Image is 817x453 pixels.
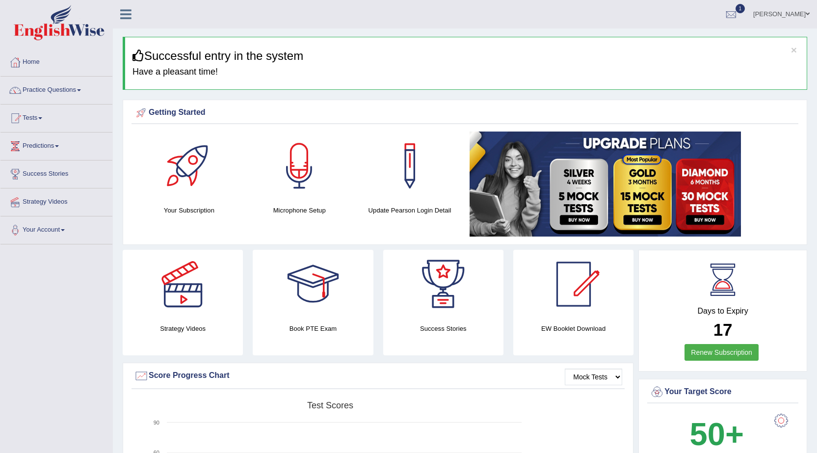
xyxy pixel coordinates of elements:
b: 17 [713,320,733,339]
div: Getting Started [134,106,796,120]
a: Home [0,49,112,73]
h4: Have a pleasant time! [132,67,799,77]
text: 90 [154,420,159,426]
h4: Update Pearson Login Detail [360,205,460,215]
a: Predictions [0,133,112,157]
div: Score Progress Chart [134,369,622,383]
a: Practice Questions [0,77,112,101]
a: Your Account [0,216,112,241]
a: Success Stories [0,160,112,185]
h4: EW Booklet Download [513,323,633,334]
h4: Success Stories [383,323,503,334]
a: Tests [0,105,112,129]
a: Renew Subscription [685,344,759,361]
div: Your Target Score [650,385,796,400]
h4: Book PTE Exam [253,323,373,334]
tspan: Test scores [307,400,353,410]
a: Strategy Videos [0,188,112,213]
span: 1 [736,4,745,13]
button: × [791,45,797,55]
b: 50+ [690,416,744,452]
h4: Days to Expiry [650,307,796,316]
img: small5.jpg [470,132,741,237]
h4: Microphone Setup [249,205,350,215]
h3: Successful entry in the system [132,50,799,62]
h4: Strategy Videos [123,323,243,334]
h4: Your Subscription [139,205,239,215]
